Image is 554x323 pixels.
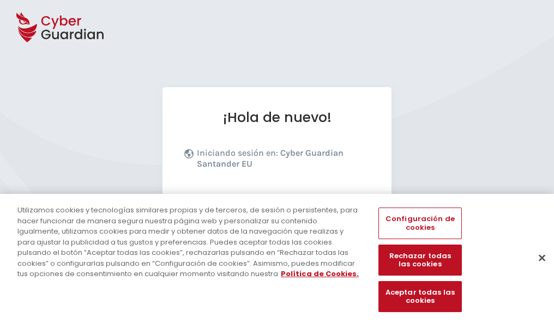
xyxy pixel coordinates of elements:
[184,109,370,126] h1: ¡Hola de nuevo!
[378,208,461,239] button: Configuración de cookies, Abre el cuadro de diálogo del centro de preferencias.
[17,205,362,279] div: Utilizamos cookies y tecnologías similares propias y de terceros, de sesión o persistentes, para ...
[530,246,554,270] button: Cerrar
[378,245,461,276] button: Rechazar todas las cookies
[378,281,461,312] button: Aceptar todas las cookies
[197,148,344,169] b: Cyber Guardian Santander EU
[281,269,359,279] a: Más información sobre su privacidad, se abre en una nueva pestaña
[197,148,367,175] p: Iniciando sesión en:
